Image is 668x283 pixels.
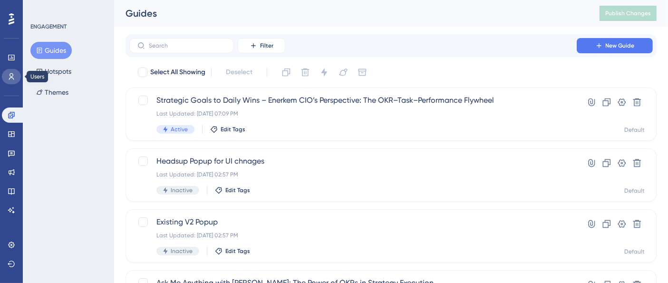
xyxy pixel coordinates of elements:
span: Publish Changes [605,10,651,17]
span: Edit Tags [225,247,250,255]
span: Edit Tags [225,186,250,194]
span: Headsup Popup for UI chnages [156,156,550,167]
span: Select All Showing [150,67,205,78]
button: Publish Changes [600,6,657,21]
div: ENGAGEMENT [30,23,67,30]
div: Last Updated: [DATE] 07:09 PM [156,110,550,117]
button: Filter [238,38,285,53]
span: Strategic Goals to Daily Wins – Enerkem CIO’s Perspective: The OKR–Task–Performance Flywheel [156,95,550,106]
div: Guides [126,7,576,20]
span: Inactive [171,247,193,255]
div: Default [624,126,645,134]
button: Hotspots [30,63,77,80]
button: Guides [30,42,72,59]
button: Edit Tags [215,186,250,194]
span: Deselect [226,67,252,78]
button: Deselect [217,64,261,81]
span: Edit Tags [221,126,245,133]
span: New Guide [606,42,635,49]
span: Existing V2 Popup [156,216,550,228]
button: Edit Tags [215,247,250,255]
div: Last Updated: [DATE] 02:57 PM [156,232,550,239]
span: Filter [260,42,273,49]
button: Themes [30,84,74,101]
span: Active [171,126,188,133]
div: Default [624,248,645,255]
button: New Guide [577,38,653,53]
span: Inactive [171,186,193,194]
div: Default [624,187,645,195]
div: Last Updated: [DATE] 02:57 PM [156,171,550,178]
input: Search [149,42,226,49]
button: Edit Tags [210,126,245,133]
